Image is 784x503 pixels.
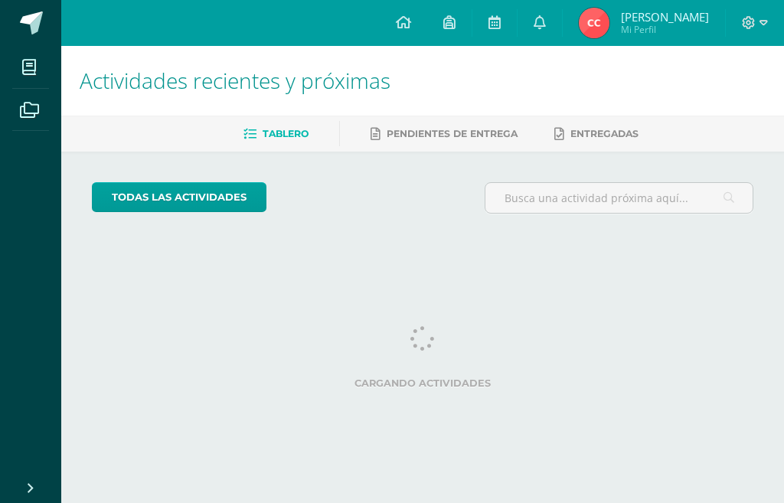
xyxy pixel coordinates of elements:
[371,122,518,146] a: Pendientes de entrega
[579,8,609,38] img: 18c44d3c2d7b6c7c1761503f58615b16.png
[485,183,753,213] input: Busca una actividad próxima aquí...
[92,182,266,212] a: todas las Actividades
[92,377,753,389] label: Cargando actividades
[554,122,639,146] a: Entregadas
[570,128,639,139] span: Entregadas
[263,128,309,139] span: Tablero
[243,122,309,146] a: Tablero
[621,9,709,24] span: [PERSON_NAME]
[387,128,518,139] span: Pendientes de entrega
[80,66,390,95] span: Actividades recientes y próximas
[621,23,709,36] span: Mi Perfil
